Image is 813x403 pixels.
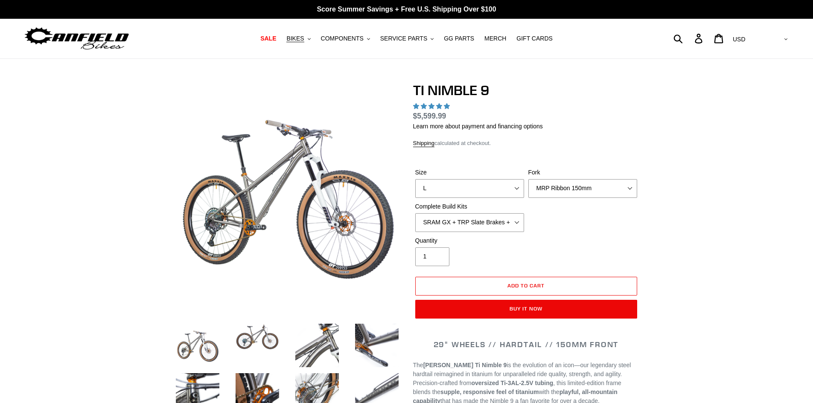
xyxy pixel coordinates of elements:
[434,339,619,349] span: 29" WHEELS // HARDTAIL // 150MM FRONT
[413,103,452,110] span: 4.89 stars
[174,322,221,369] img: Load image into Gallery viewer, TI NIMBLE 9
[528,168,637,177] label: Fork
[415,236,524,245] label: Quantity
[471,380,553,386] strong: oversized Ti-3AL-2.5V tubing
[176,84,399,307] img: TI NIMBLE 9
[444,35,474,42] span: GG PARTS
[440,33,478,44] a: GG PARTS
[415,202,524,211] label: Complete Build Kits
[507,282,545,289] span: Add to cart
[376,33,438,44] button: SERVICE PARTS
[282,33,315,44] button: BIKES
[23,25,130,52] img: Canfield Bikes
[413,139,639,148] div: calculated at checkout.
[353,322,400,369] img: Load image into Gallery viewer, TI NIMBLE 9
[317,33,374,44] button: COMPONENTS
[415,168,524,177] label: Size
[260,35,276,42] span: SALE
[415,277,637,296] button: Add to cart
[516,35,553,42] span: GIFT CARDS
[678,29,700,48] input: Search
[413,140,435,147] a: Shipping
[480,33,510,44] a: MERCH
[321,35,364,42] span: COMPONENTS
[512,33,557,44] a: GIFT CARDS
[294,322,341,369] img: Load image into Gallery viewer, TI NIMBLE 9
[256,33,280,44] a: SALE
[234,322,281,352] img: Load image into Gallery viewer, TI NIMBLE 9
[440,389,539,395] strong: supple, responsive feel of titanium
[413,112,446,120] span: $5,599.99
[413,123,543,130] a: Learn more about payment and financing options
[423,362,507,368] strong: [PERSON_NAME] Ti Nimble 9
[484,35,506,42] span: MERCH
[413,82,639,99] h1: TI NIMBLE 9
[380,35,427,42] span: SERVICE PARTS
[415,300,637,319] button: Buy it now
[286,35,304,42] span: BIKES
